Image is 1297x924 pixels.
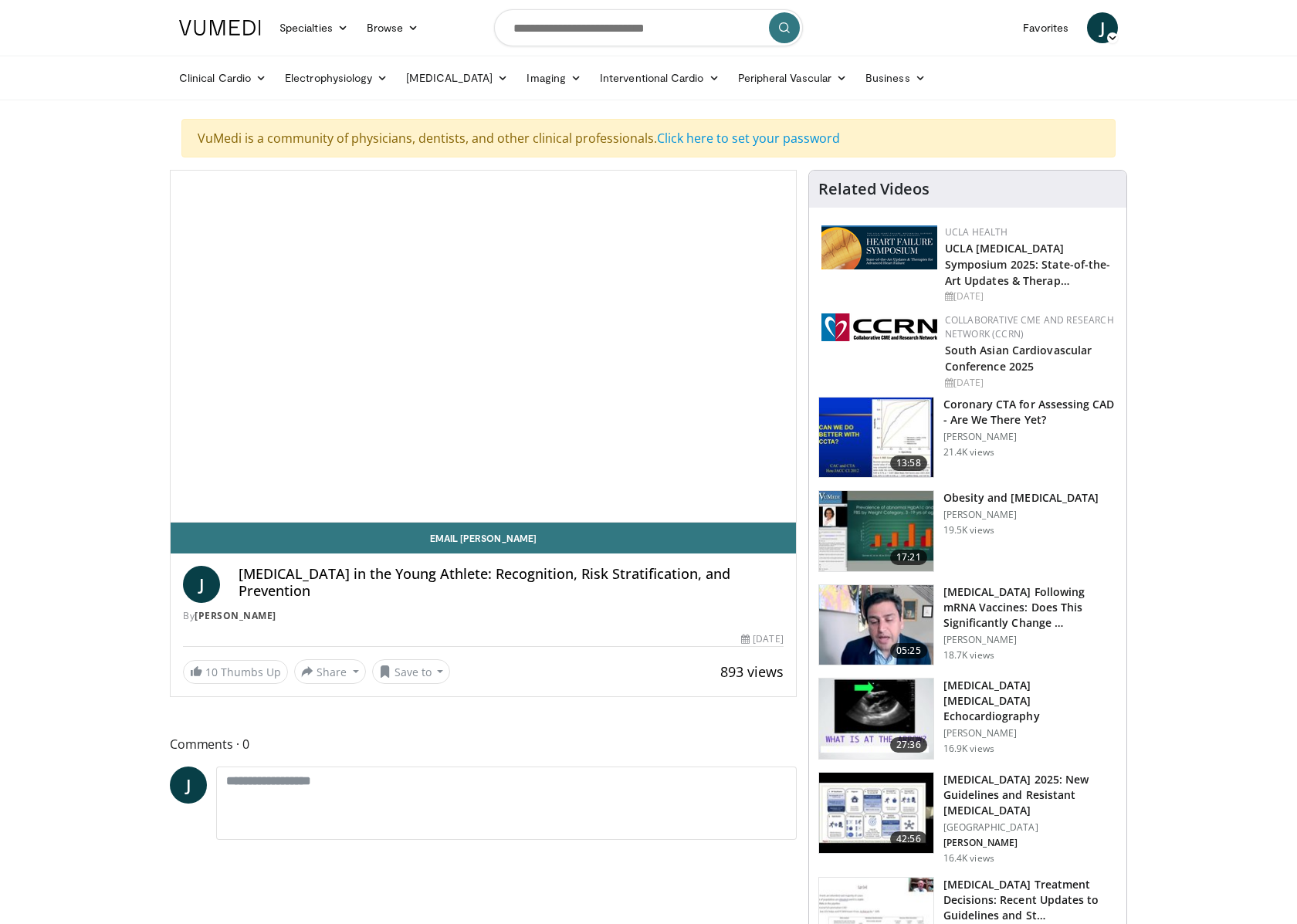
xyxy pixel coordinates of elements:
[270,12,357,43] a: Specialties
[890,643,927,658] span: 05:25
[943,649,994,662] p: 18.7K views
[890,737,927,753] span: 27:36
[819,773,933,853] img: 280bcb39-0f4e-42eb-9c44-b41b9262a277.150x105_q85_crop-smart_upscale.jpg
[943,584,1117,631] h3: [MEDICAL_DATA] Following mRNA Vaccines: Does This Significantly Change …
[943,743,994,755] p: 16.9K views
[170,767,207,804] a: J
[819,491,933,571] img: 0df8ca06-75ef-4873-806f-abcb553c84b6.150x105_q85_crop-smart_upscale.jpg
[657,130,840,147] a: Click here to set your password
[170,63,276,93] a: Clinical Cardio
[179,20,261,36] img: VuMedi Logo
[741,632,783,646] div: [DATE]
[945,313,1114,340] a: Collaborative CME and Research Network (CCRN)
[943,727,1117,740] p: [PERSON_NAME]
[239,566,784,599] h4: [MEDICAL_DATA] in the Young Athlete: Recognition, Risk Stratification, and Prevention
[890,831,927,847] span: 42:56
[591,63,729,93] a: Interventional Cardio
[1087,12,1118,43] a: J
[294,659,366,684] button: Share
[397,63,517,93] a: [MEDICAL_DATA]
[943,509,1099,521] p: [PERSON_NAME]
[943,877,1117,923] h3: [MEDICAL_DATA] Treatment Decisions: Recent Updates to Guidelines and St…
[818,490,1117,572] a: 17:21 Obesity and [MEDICAL_DATA] [PERSON_NAME] 19.5K views
[171,171,796,523] video-js: Video Player
[195,609,276,622] a: [PERSON_NAME]
[170,734,797,754] span: Comments 0
[943,837,1117,849] p: [PERSON_NAME]
[818,180,930,198] h4: Related Videos
[720,662,784,681] span: 893 views
[276,63,397,93] a: Electrophysiology
[856,63,935,93] a: Business
[821,225,937,269] img: 0682476d-9aca-4ba2-9755-3b180e8401f5.png.150x105_q85_autocrop_double_scale_upscale_version-0.2.png
[819,585,933,665] img: de8ed582-149c-4db3-b706-bd81045b90fa.150x105_q85_crop-smart_upscale.jpg
[818,772,1117,865] a: 42:56 [MEDICAL_DATA] 2025: New Guidelines and Resistant [MEDICAL_DATA] [GEOGRAPHIC_DATA] [PERSON_...
[372,659,451,684] button: Save to
[517,63,591,93] a: Imaging
[943,446,994,459] p: 21.4K views
[729,63,856,93] a: Peripheral Vascular
[890,550,927,565] span: 17:21
[943,678,1117,724] h3: [MEDICAL_DATA] [MEDICAL_DATA] Echocardiography
[943,397,1117,428] h3: Coronary CTA for Assessing CAD - Are We There Yet?
[945,225,1008,239] a: UCLA Health
[945,289,1114,303] div: [DATE]
[943,490,1099,506] h3: Obesity and [MEDICAL_DATA]
[357,12,428,43] a: Browse
[890,455,927,471] span: 13:58
[818,397,1117,479] a: 13:58 Coronary CTA for Assessing CAD - Are We There Yet? [PERSON_NAME] 21.4K views
[205,665,218,679] span: 10
[1014,12,1078,43] a: Favorites
[183,566,220,603] a: J
[945,343,1092,374] a: South Asian Cardiovascular Conference 2025
[183,609,784,623] div: By
[819,398,933,478] img: 34b2b9a4-89e5-4b8c-b553-8a638b61a706.150x105_q85_crop-smart_upscale.jpg
[494,9,803,46] input: Search topics, interventions
[819,679,933,759] img: 905050a7-8359-4f8f-a461-0d732b60d79b.150x105_q85_crop-smart_upscale.jpg
[945,241,1111,288] a: UCLA [MEDICAL_DATA] Symposium 2025: State-of-the-Art Updates & Therap…
[821,313,937,341] img: a04ee3ba-8487-4636-b0fb-5e8d268f3737.png.150x105_q85_autocrop_double_scale_upscale_version-0.2.png
[171,523,796,553] a: Email [PERSON_NAME]
[945,376,1114,390] div: [DATE]
[943,821,1117,834] p: [GEOGRAPHIC_DATA]
[183,660,288,684] a: 10 Thumbs Up
[943,772,1117,818] h3: [MEDICAL_DATA] 2025: New Guidelines and Resistant [MEDICAL_DATA]
[943,524,994,536] p: 19.5K views
[181,119,1116,157] div: VuMedi is a community of physicians, dentists, and other clinical professionals.
[818,678,1117,760] a: 27:36 [MEDICAL_DATA] [MEDICAL_DATA] Echocardiography [PERSON_NAME] 16.9K views
[818,584,1117,666] a: 05:25 [MEDICAL_DATA] Following mRNA Vaccines: Does This Significantly Change … [PERSON_NAME] 18.7...
[943,852,994,865] p: 16.4K views
[943,431,1117,443] p: [PERSON_NAME]
[943,634,1117,646] p: [PERSON_NAME]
